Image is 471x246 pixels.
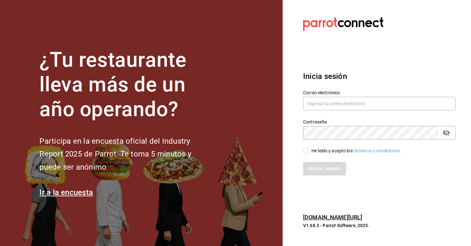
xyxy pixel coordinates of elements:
label: Contraseña [303,120,456,124]
h1: ¿Tu restaurante lleva más de un año operando? [39,48,212,122]
h3: Inicia sesión [303,71,456,82]
a: Ir a la encuesta [39,188,93,197]
button: passwordField [441,127,452,138]
input: Ingresa tu correo electrónico [303,97,456,110]
div: He leído y acepto los [311,148,401,154]
a: Términos y condiciones. [353,148,401,153]
label: Correo electrónico [303,90,456,95]
p: V1.68.3 - Parrot Software, 2025. [303,222,456,229]
a: [DOMAIN_NAME][URL] [303,214,362,221]
h2: Participa en la encuesta oficial del Industry Report 2025 de Parrot. Te toma 5 minutos y puede se... [39,135,212,174]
